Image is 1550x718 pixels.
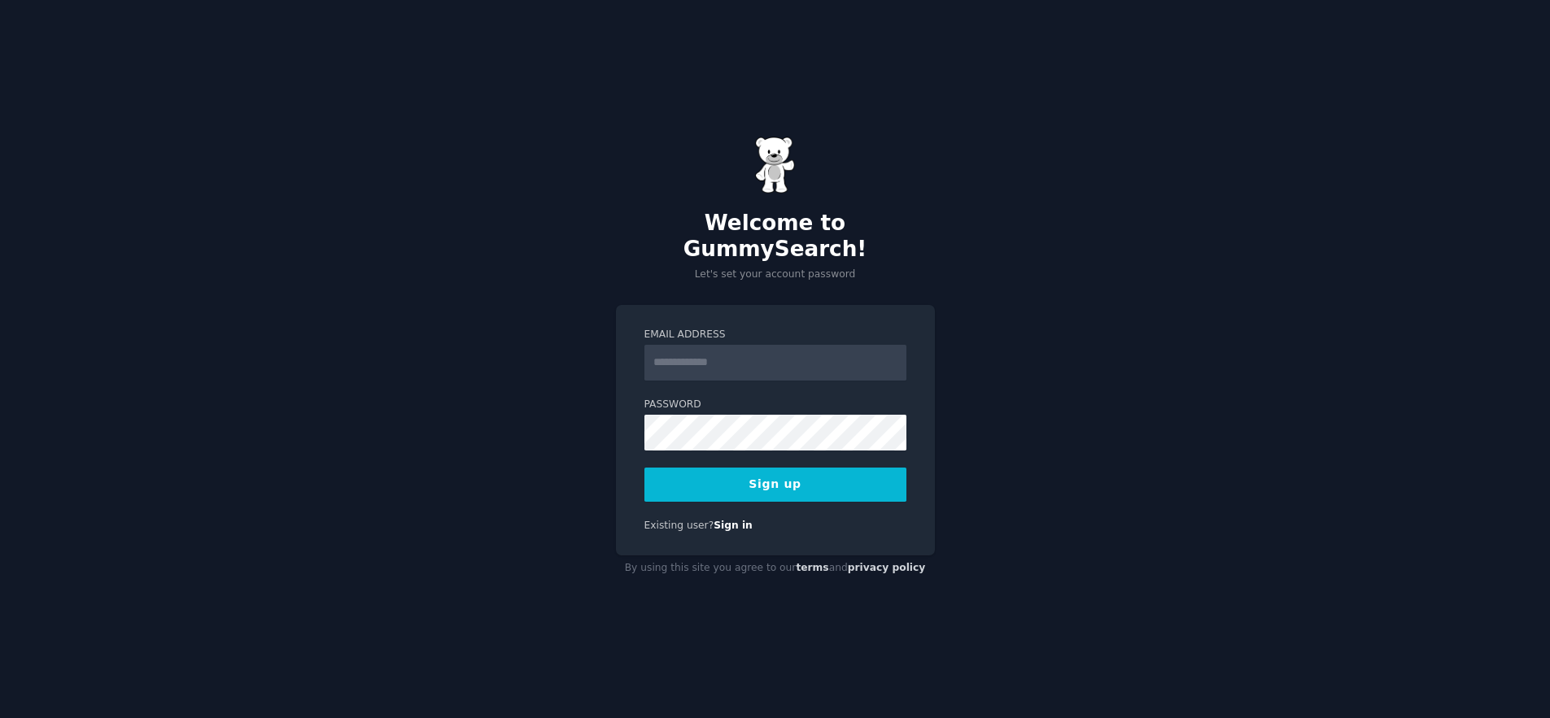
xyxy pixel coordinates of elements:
[644,398,906,412] label: Password
[714,520,753,531] a: Sign in
[644,328,906,342] label: Email Address
[616,211,935,262] h2: Welcome to GummySearch!
[616,555,935,581] div: By using this site you agree to our and
[848,562,926,573] a: privacy policy
[644,520,714,531] span: Existing user?
[796,562,828,573] a: terms
[644,468,906,502] button: Sign up
[616,268,935,282] p: Let's set your account password
[755,137,796,194] img: Gummy Bear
